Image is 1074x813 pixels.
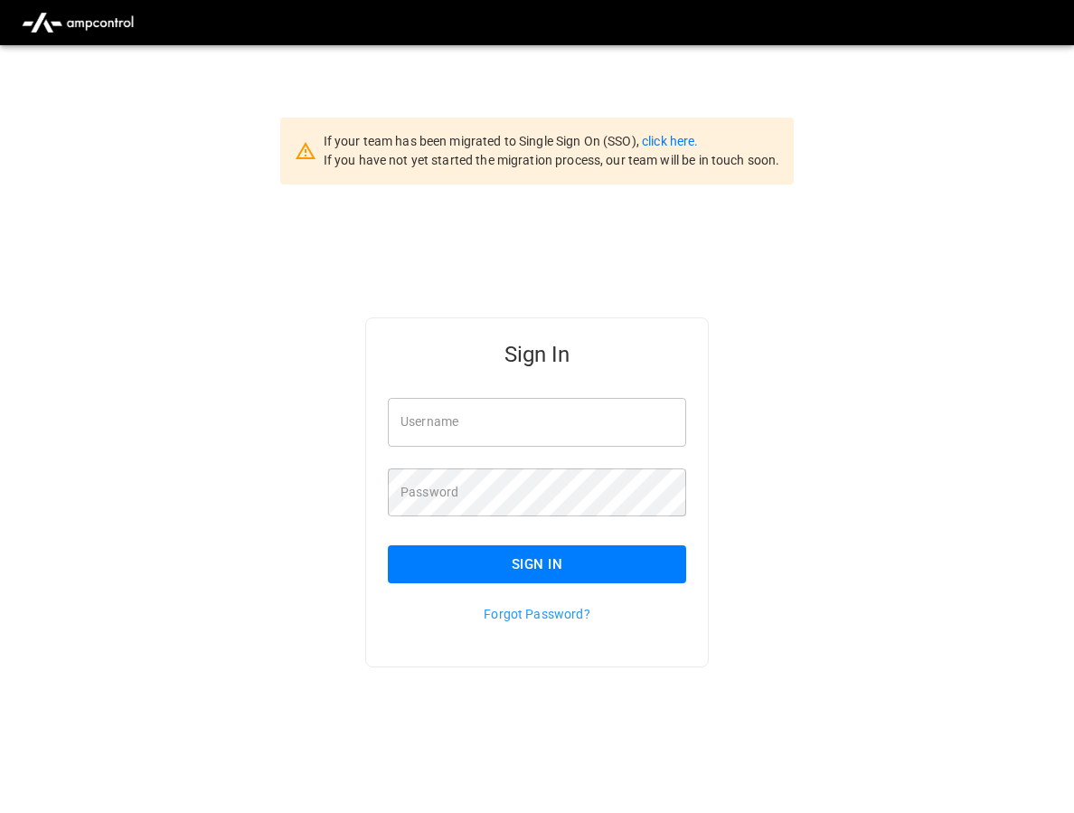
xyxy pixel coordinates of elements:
[642,134,698,148] a: click here.
[14,5,141,40] img: ampcontrol.io logo
[324,134,642,148] span: If your team has been migrated to Single Sign On (SSO),
[388,605,686,623] p: Forgot Password?
[388,545,686,583] button: Sign In
[324,153,780,167] span: If you have not yet started the migration process, our team will be in touch soon.
[388,340,686,369] h5: Sign In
